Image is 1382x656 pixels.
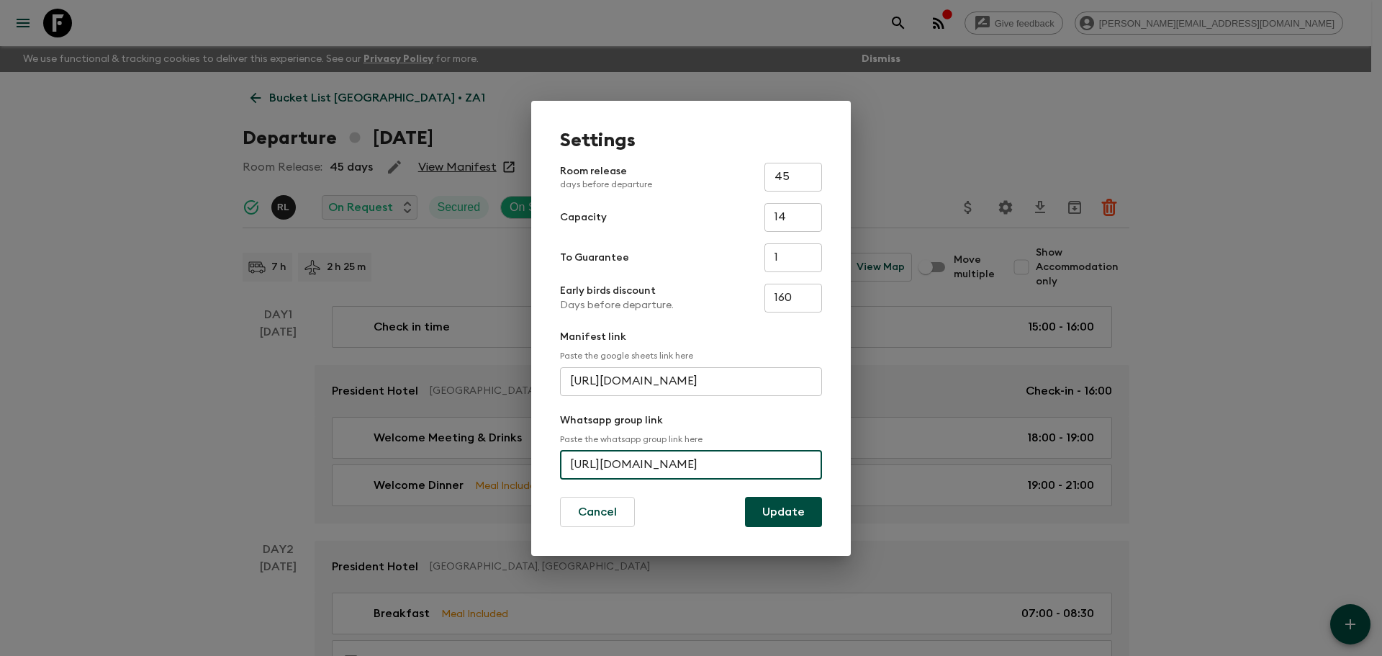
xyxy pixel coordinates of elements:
[560,251,629,265] p: To Guarantee
[764,284,822,313] input: e.g. 180
[560,367,822,396] input: e.g. https://docs.google.com/spreadsheets/d/1P7Zz9v8J0vXy1Q/edit#gid=0
[560,433,822,445] p: Paste the whatsapp group link here
[560,451,822,480] input: e.g. https://chat.whatsapp.com/...
[764,243,822,272] input: e.g. 4
[560,179,652,190] p: days before departure
[560,210,607,225] p: Capacity
[560,130,822,151] h1: Settings
[560,330,822,344] p: Manifest link
[560,413,822,428] p: Whatsapp group link
[560,284,674,298] p: Early birds discount
[764,163,822,192] input: e.g. 30
[745,497,822,527] button: Update
[764,203,822,232] input: e.g. 14
[560,164,652,190] p: Room release
[560,350,822,361] p: Paste the google sheets link here
[560,298,674,313] p: Days before departure.
[560,497,635,527] button: Cancel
